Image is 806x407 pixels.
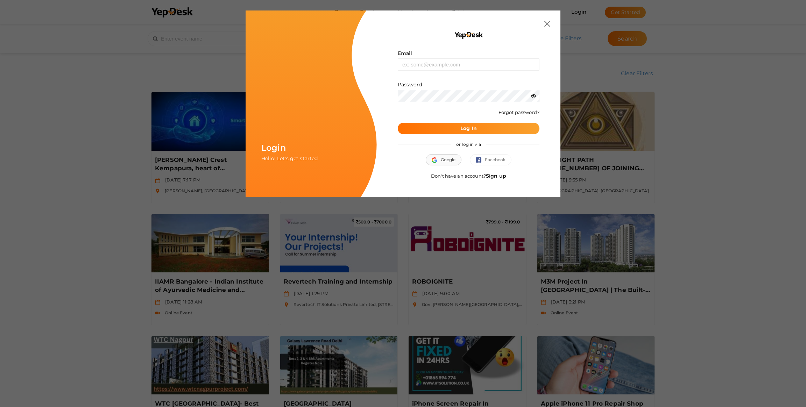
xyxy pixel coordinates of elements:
[432,157,441,163] img: google.svg
[431,173,506,179] span: Don't have an account?
[460,125,477,131] b: Log In
[398,50,412,57] label: Email
[426,154,461,165] button: Google
[476,157,485,163] img: facebook.svg
[451,136,486,152] span: or log in via
[398,123,539,134] button: Log In
[454,31,483,39] img: YEP_black_cropped.png
[544,21,550,27] img: close.svg
[261,143,286,153] span: Login
[486,173,506,179] a: Sign up
[470,154,511,165] button: Facebook
[398,58,539,71] input: ex: some@example.com
[398,81,422,88] label: Password
[499,109,539,115] a: Forgot password?
[261,155,318,162] span: Hello! Let's get started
